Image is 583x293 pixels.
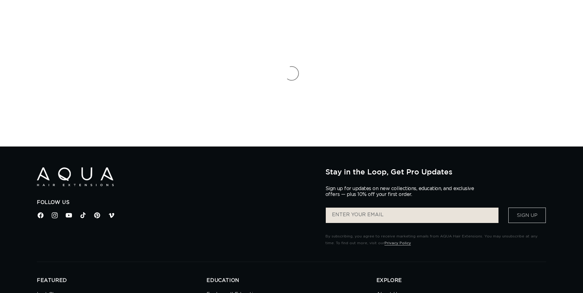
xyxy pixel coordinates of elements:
[325,233,546,246] p: By subscribing, you agree to receive marketing emails from AQUA Hair Extensions. You may unsubscr...
[508,208,546,223] button: Sign Up
[37,277,207,284] h2: FEATURED
[376,277,546,284] h2: EXPLORE
[325,186,479,197] p: Sign up for updates on new collections, education, and exclusive offers — plus 10% off your first...
[384,241,411,245] a: Privacy Policy
[37,199,316,206] h2: Follow Us
[207,277,376,284] h2: EDUCATION
[326,208,498,223] input: ENTER YOUR EMAIL
[37,167,114,186] img: Aqua Hair Extensions
[325,167,546,176] h2: Stay in the Loop, Get Pro Updates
